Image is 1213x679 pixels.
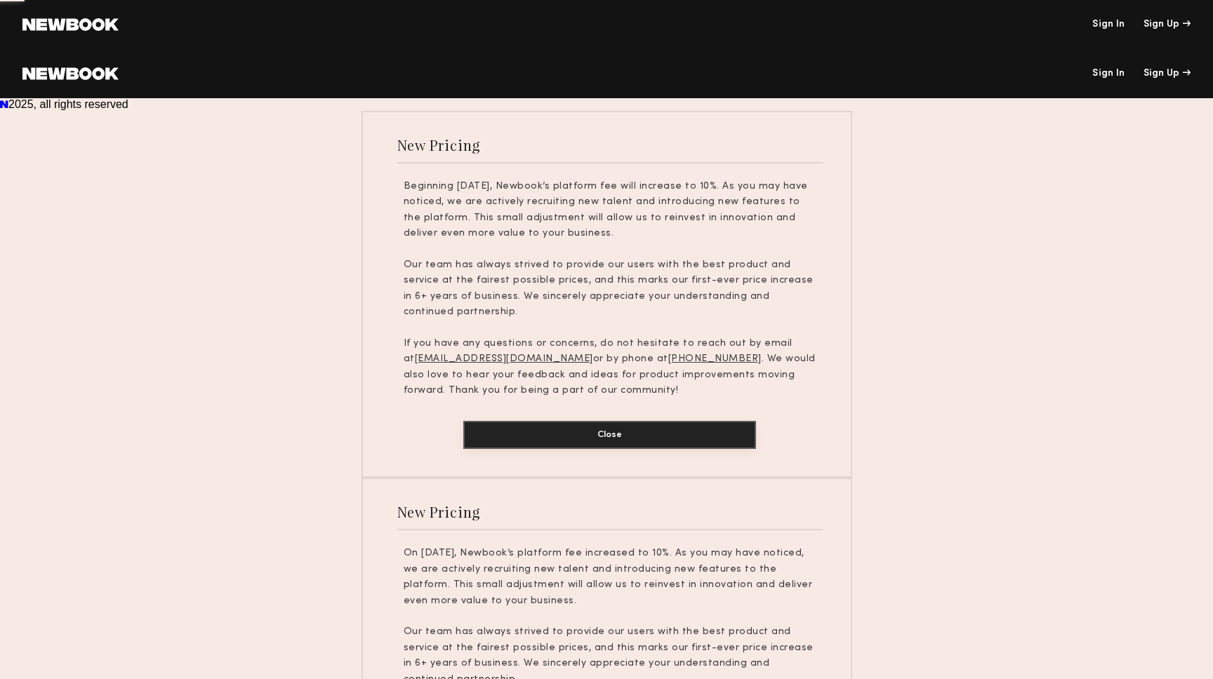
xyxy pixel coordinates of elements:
[404,336,816,399] p: If you have any questions or concerns, do not hesitate to reach out by email at or by phone at . ...
[404,257,816,321] p: Our team has always strived to provide our users with the best product and service at the fairest...
[668,354,762,363] u: [PHONE_NUMBER]
[1144,20,1191,29] div: Sign Up
[1144,69,1191,79] div: Sign Up
[404,546,816,609] p: On [DATE], Newbook’s platform fee increased to 10%. As you may have noticed, we are actively recr...
[1092,69,1125,79] a: Sign In
[1092,20,1125,29] a: Sign In
[415,354,593,363] u: [EMAIL_ADDRESS][DOMAIN_NAME]
[8,98,128,110] span: 2025, all rights reserved
[397,135,481,154] div: New Pricing
[404,179,816,242] p: Beginning [DATE], Newbook’s platform fee will increase to 10%. As you may have noticed, we are ac...
[397,502,481,521] div: New Pricing
[463,421,756,449] button: Close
